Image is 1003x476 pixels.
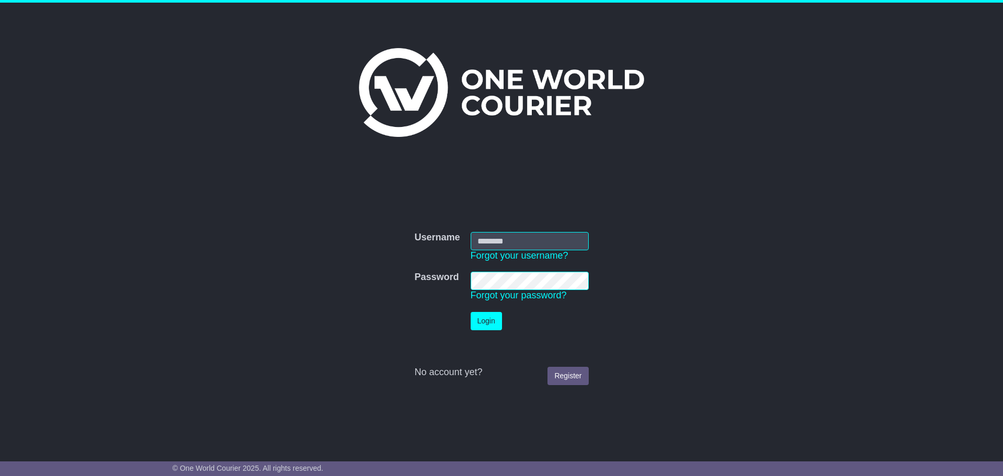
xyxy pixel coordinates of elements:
a: Forgot your username? [471,250,568,261]
img: One World [359,48,644,137]
a: Register [547,367,588,385]
button: Login [471,312,502,330]
div: No account yet? [414,367,588,378]
label: Username [414,232,460,243]
a: Forgot your password? [471,290,567,300]
span: © One World Courier 2025. All rights reserved. [172,464,323,472]
label: Password [414,272,459,283]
